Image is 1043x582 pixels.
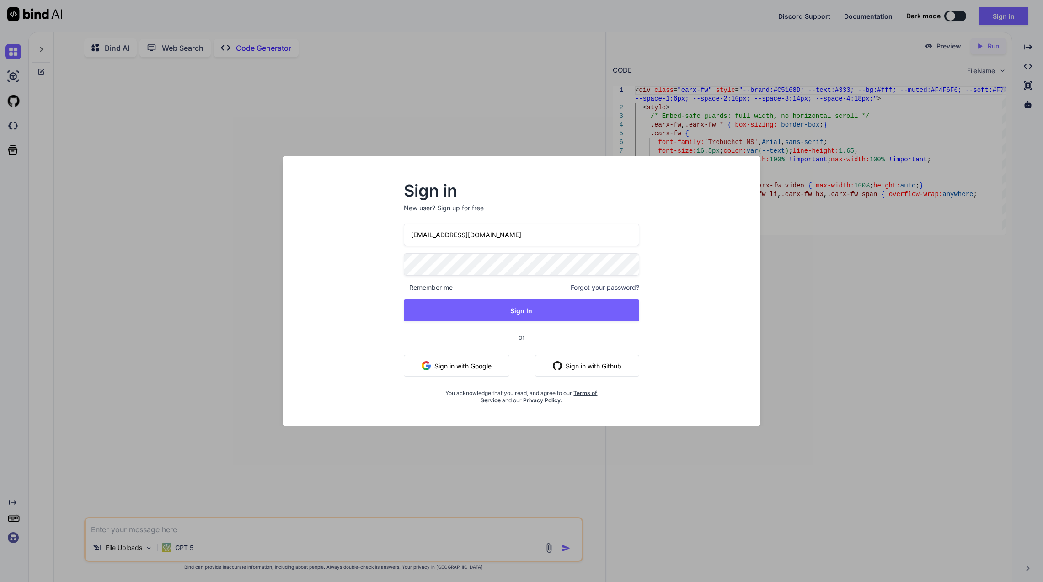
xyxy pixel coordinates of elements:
[404,203,640,224] p: New user?
[437,203,484,213] div: Sign up for free
[481,390,598,404] a: Terms of Service
[404,224,640,246] input: Login or Email
[523,397,562,404] a: Privacy Policy.
[404,183,640,198] h2: Sign in
[571,283,639,292] span: Forgot your password?
[482,326,561,348] span: or
[535,355,639,377] button: Sign in with Github
[404,355,509,377] button: Sign in with Google
[553,361,562,370] img: github
[404,283,453,292] span: Remember me
[404,299,640,321] button: Sign In
[422,361,431,370] img: google
[443,384,600,404] div: You acknowledge that you read, and agree to our and our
